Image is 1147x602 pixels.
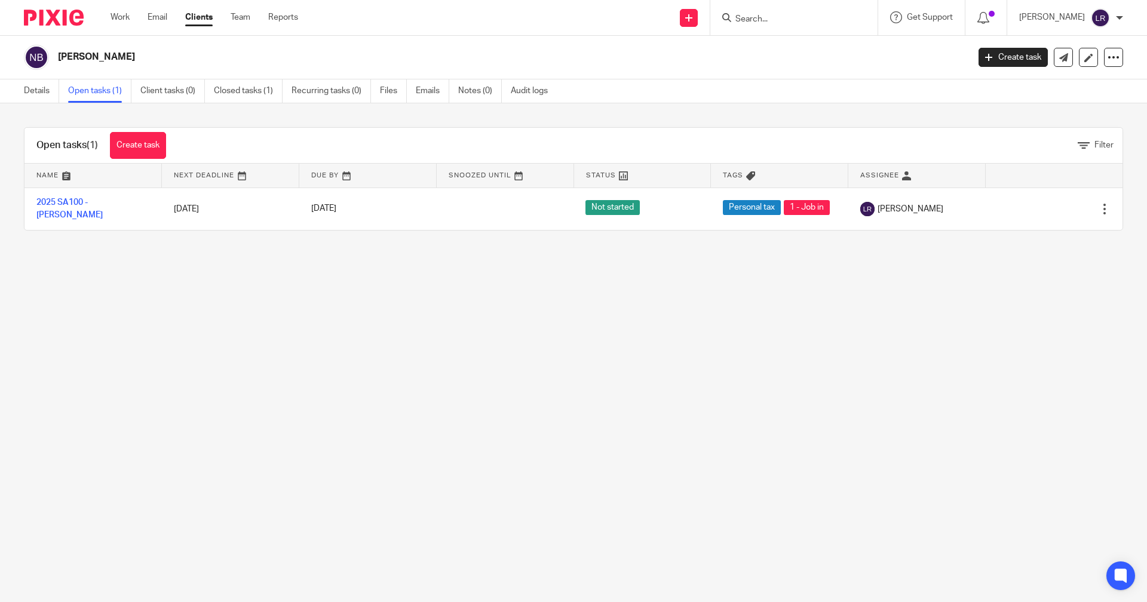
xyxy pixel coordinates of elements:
span: Filter [1094,141,1114,149]
span: Snoozed Until [449,172,511,179]
a: Email [148,11,167,23]
a: Emails [416,79,449,103]
span: [DATE] [311,205,336,213]
a: Files [380,79,407,103]
span: Status [586,172,616,179]
a: Create task [979,48,1048,67]
img: svg%3E [1091,8,1110,27]
span: [PERSON_NAME] [878,203,943,215]
a: Work [111,11,130,23]
img: svg%3E [860,202,875,216]
a: Open tasks (1) [68,79,131,103]
a: Client tasks (0) [140,79,205,103]
a: Recurring tasks (0) [292,79,371,103]
a: Audit logs [511,79,557,103]
span: Personal tax [723,200,781,215]
a: Notes (0) [458,79,502,103]
span: (1) [87,140,98,150]
img: Pixie [24,10,84,26]
span: Tags [723,172,743,179]
a: 2025 SA100 -[PERSON_NAME] [36,198,103,219]
span: Get Support [907,13,953,21]
td: [DATE] [162,188,299,230]
a: Create task [110,132,166,159]
a: Details [24,79,59,103]
span: 1 - Job in [784,200,830,215]
a: Team [231,11,250,23]
input: Search [734,14,842,25]
img: svg%3E [24,45,49,70]
h2: [PERSON_NAME] [58,51,780,63]
a: Reports [268,11,298,23]
p: [PERSON_NAME] [1019,11,1085,23]
a: Closed tasks (1) [214,79,283,103]
a: Clients [185,11,213,23]
h1: Open tasks [36,139,98,152]
span: Not started [585,200,640,215]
